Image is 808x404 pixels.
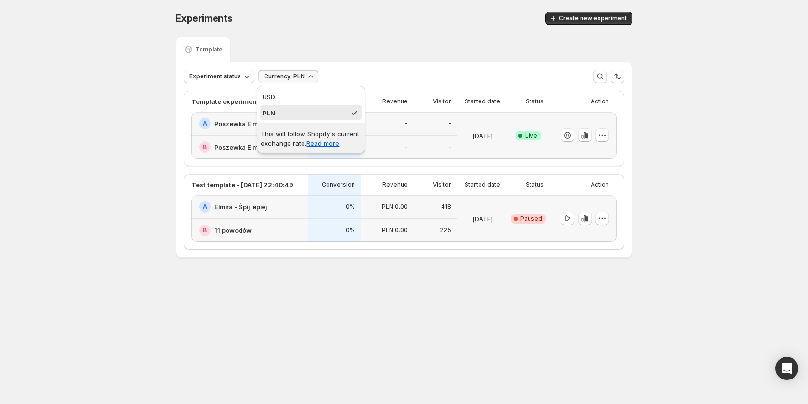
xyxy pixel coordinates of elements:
p: 225 [440,227,451,234]
span: Create new experiment [559,14,627,22]
span: Experiments [176,13,233,24]
p: - [405,143,408,151]
span: Experiment status [189,73,241,80]
span: Currency: PLN [264,73,305,80]
p: Action [591,181,609,189]
p: Status [526,181,543,189]
h2: B [203,227,207,234]
p: 418 [441,203,451,211]
button: Currency: PLN [258,70,318,83]
p: Visitor [433,98,451,105]
span: Paused [520,215,542,223]
p: - [405,120,408,127]
a: Read more [306,139,339,147]
h2: Poszewka Elmira - Strona Produktu [215,142,302,152]
h2: A [203,120,207,127]
p: Visitor [433,181,451,189]
h2: A [203,203,207,211]
span: PLN [263,109,275,117]
p: Status [526,98,543,105]
span: USD [263,93,275,101]
h2: Poszewka Elmira [215,119,265,128]
p: PLN 0.00 [382,203,408,211]
p: Template experiment - [DATE] 18:53:37 [191,97,302,106]
p: - [448,120,451,127]
p: 0% [346,203,355,211]
p: Conversion [322,181,355,189]
p: Revenue [382,181,408,189]
div: Open Intercom Messenger [775,357,798,380]
p: Started date [465,98,500,105]
p: 0% [346,227,355,234]
p: Template [195,46,223,53]
p: [DATE] [472,214,492,224]
p: Started date [465,181,500,189]
button: Create new experiment [545,12,632,25]
p: Revenue [382,98,408,105]
p: [DATE] [472,131,492,140]
p: Test template - [DATE] 22:40:49 [191,180,293,189]
h2: Elmira - Śpij lepiej [215,202,267,212]
p: Action [591,98,609,105]
h2: 11 powodów [215,226,252,235]
span: Live [525,132,537,139]
h2: B [203,143,207,151]
p: PLN 0.00 [382,227,408,234]
p: This will follow Shopify's current exchange rate. [261,129,361,148]
button: Experiment status [184,70,254,83]
button: Sort the results [611,70,624,83]
p: - [448,143,451,151]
